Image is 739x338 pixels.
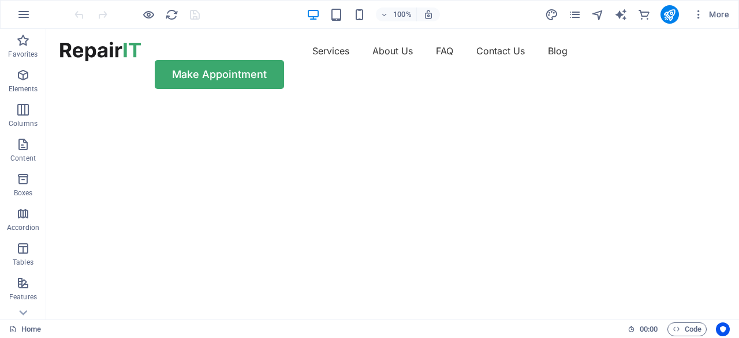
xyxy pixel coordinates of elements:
[640,322,658,336] span: 00 00
[614,8,628,21] i: AI Writer
[7,223,39,232] p: Accordion
[165,8,178,21] button: reload
[545,8,558,21] i: Design (Ctrl+Alt+Y)
[663,8,676,21] i: Publish
[10,154,36,163] p: Content
[637,8,651,21] button: commerce
[660,5,679,24] button: publish
[716,322,730,336] button: Usercentrics
[591,8,604,21] i: Navigator
[673,322,701,336] span: Code
[568,8,581,21] i: Pages (Ctrl+Alt+S)
[628,322,658,336] h6: Session time
[376,8,417,21] button: 100%
[423,9,434,20] i: On resize automatically adjust zoom level to fit chosen device.
[393,8,412,21] h6: 100%
[688,5,734,24] button: More
[9,322,41,336] a: Home
[8,50,38,59] p: Favorites
[13,258,33,267] p: Tables
[568,8,582,21] button: pages
[14,188,33,198] p: Boxes
[9,292,37,302] p: Features
[637,8,651,21] i: Commerce
[614,8,628,21] button: text_generator
[648,325,650,333] span: :
[545,8,559,21] button: design
[667,322,707,336] button: Code
[591,8,605,21] button: navigator
[693,9,729,20] span: More
[9,119,38,128] p: Columns
[165,8,178,21] i: Reload page
[9,84,38,94] p: Elements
